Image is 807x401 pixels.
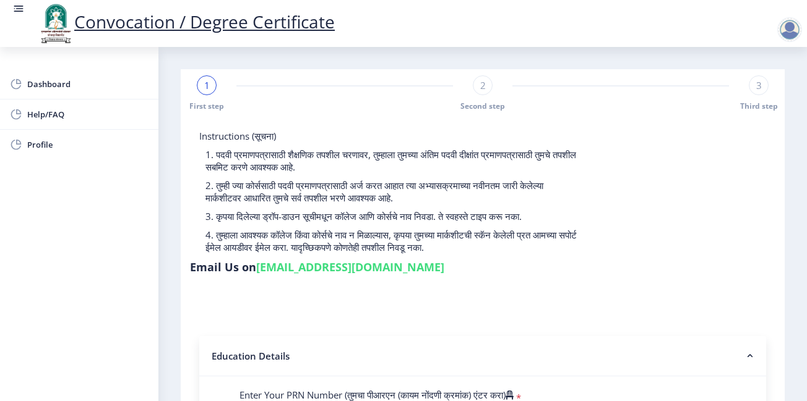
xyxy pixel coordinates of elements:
[199,336,766,376] nb-accordion-item-header: Education Details
[756,79,762,91] span: 3
[37,2,74,44] img: logo
[199,130,276,142] span: Instructions (सूचना)
[27,77,149,91] span: Dashboard
[740,101,778,111] span: Third step
[205,210,577,222] p: 3. कृपया दिलेल्या ड्रॉप-डाउन सूचीमधून कॉलेज आणि कोर्सचे नाव निवडा. ते स्वहस्ते टाइप करू नका.
[204,79,210,91] span: 1
[27,137,149,152] span: Profile
[256,260,444,274] a: [EMAIL_ADDRESS][DOMAIN_NAME]
[205,179,577,204] p: 2. तुम्ही ज्या कोर्ससाठी पदवी प्रमाणपत्रासाठी अर्ज करत आहात त्या अभ्यासक्रमाच्या नवीनतम जारी केले...
[205,229,577,253] p: 4. तुम्हाला आवश्यक कॉलेज किंवा कोर्सचे नाव न मिळाल्यास, कृपया तुमच्या मार्कशीटची स्कॅन केलेली प्र...
[240,389,514,401] label: Enter Your PRN Number (तुमचा पीआरएन (कायम नोंदणी क्रमांक) एंटर करा)
[480,79,486,91] span: 2
[37,10,335,33] a: Convocation / Degree Certificate
[190,260,444,274] h6: Email Us on
[189,101,224,111] span: First step
[27,107,149,122] span: Help/FAQ
[205,148,577,173] p: 1. पदवी प्रमाणपत्रासाठी शैक्षणिक तपशील चरणावर, तुम्हाला तुमच्या अंतिम पदवी दीक्षांत प्रमाणपत्रासा...
[460,101,505,111] span: Second step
